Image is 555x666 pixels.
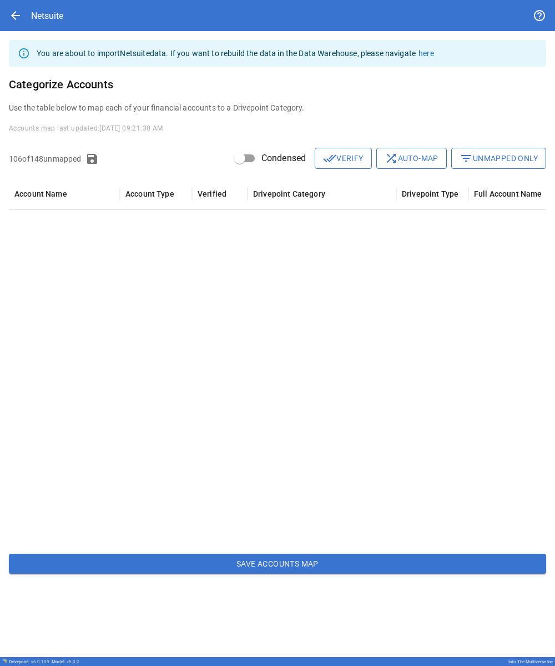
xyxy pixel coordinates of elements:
div: Account Type [125,189,174,198]
button: Save Accounts Map [9,554,546,574]
div: Drivepoint [9,659,49,664]
div: You are about to import Netsuite data. If you want to rebuild the data in the Data Warehouse, ple... [37,43,434,63]
div: Into The Multiverse Inc [508,659,553,664]
div: Model [52,659,79,664]
div: Drivepoint Category [253,189,325,198]
div: Drivepoint Type [402,189,458,198]
div: Account Name [14,189,67,198]
button: Verify [315,148,371,169]
span: v 5.0.2 [67,659,79,664]
span: Condensed [261,152,306,165]
div: Full Account Name [474,189,542,198]
span: v 6.0.109 [31,659,49,664]
span: done_all [323,152,336,165]
h6: Categorize Accounts [9,76,546,93]
p: Use the table below to map each of your financial accounts to a Drivepoint Category. [9,102,546,113]
span: arrow_back [9,9,22,22]
span: filter_list [460,152,473,165]
span: Accounts map last updated: [DATE] 09:21:30 AM [9,124,163,132]
span: shuffle [385,152,398,165]
button: Auto-map [376,148,447,169]
p: 106 of 148 unmapped [9,153,81,164]
div: Verified [198,189,226,198]
div: Netsuite [31,11,63,21]
a: here [418,49,434,58]
button: Unmapped Only [451,148,546,169]
img: Drivepoint [2,659,7,663]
